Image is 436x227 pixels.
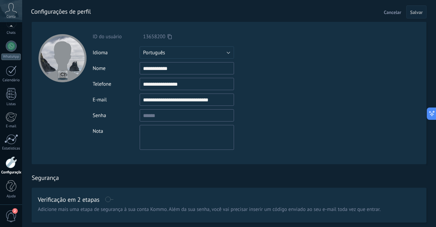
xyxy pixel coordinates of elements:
[93,33,140,40] div: ID do usuário
[93,65,140,72] div: Nome
[143,33,165,40] span: 13658200
[1,124,21,129] div: E-mail
[1,78,21,83] div: Calendário
[12,208,18,214] span: 2
[406,5,426,18] button: Salvar
[93,81,140,87] div: Telefone
[32,174,59,182] h1: Segurança
[143,49,165,56] span: Português
[1,146,21,151] div: Estatísticas
[38,196,99,203] h1: Verificação em 2 etapas
[384,10,401,15] span: Cancelar
[6,15,16,19] span: Conta
[1,54,21,60] div: WhatsApp
[140,46,234,59] button: Português
[93,125,140,134] div: Nota
[38,206,420,213] p: Adicione mais uma etapa de segurança à sua conta Kommo. Além da sua senha, você vai precisar inse...
[1,194,21,199] div: Ajuda
[1,170,21,175] div: Configurações
[1,31,21,35] div: Chats
[410,10,423,15] span: Salvar
[93,112,140,119] div: Senha
[93,97,140,103] div: E-mail
[381,6,404,17] button: Cancelar
[1,102,21,107] div: Listas
[93,49,140,56] div: Idioma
